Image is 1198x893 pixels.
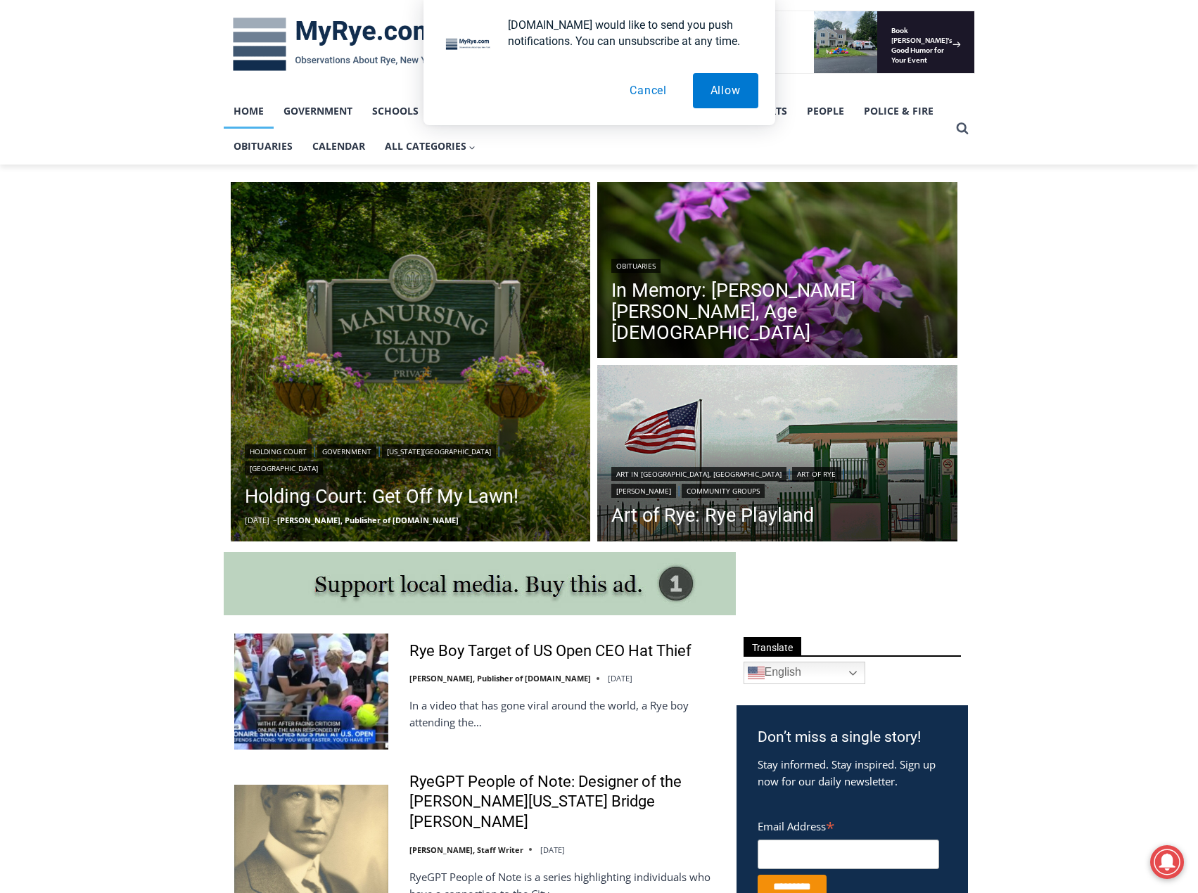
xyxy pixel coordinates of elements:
a: [US_STATE][GEOGRAPHIC_DATA] [382,444,496,458]
a: Art in [GEOGRAPHIC_DATA], [GEOGRAPHIC_DATA] [611,467,786,481]
a: [PERSON_NAME] [611,484,676,498]
a: Read More In Memory: Barbara Porter Schofield, Age 90 [597,182,957,362]
a: Art of Rye: Rye Playland [611,505,943,526]
img: Rye Boy Target of US Open CEO Hat Thief [234,634,388,749]
img: (PHOTO: Manursing Island Club in Rye. File photo, 2024. Credit: Justin Gray.) [231,182,591,542]
a: Government [317,444,376,458]
button: Child menu of All Categories [375,129,486,164]
p: In a video that has gone viral around the world, a Rye boy attending the… [409,697,718,731]
p: Stay informed. Stay inspired. Sign up now for our daily newsletter. [758,756,947,790]
time: [DATE] [540,844,565,855]
img: support local media, buy this ad [224,552,736,615]
a: Art of Rye [792,467,841,481]
a: Open Tues. - Sun. [PHONE_NUMBER] [1,141,141,175]
a: [PERSON_NAME], Staff Writer [409,844,523,855]
span: Open Tues. - Sun. [PHONE_NUMBER] [4,145,138,198]
img: (PHOTO: Kim Eierman of EcoBeneficial designed and oversaw the installation of native plant beds f... [597,182,957,362]
h3: Don’t miss a single story! [758,726,947,749]
a: Holding Court [245,444,312,458]
a: Community Groups [682,484,765,498]
img: notification icon [440,17,497,73]
a: English [744,662,865,684]
div: | | | [245,442,577,475]
a: Book [PERSON_NAME]'s Good Humor for Your Event [418,4,508,64]
a: Read More Holding Court: Get Off My Lawn! [231,182,591,542]
time: [DATE] [608,673,632,683]
div: Serving [GEOGRAPHIC_DATA] Since [DATE] [92,25,348,39]
div: [DOMAIN_NAME] would like to send you push notifications. You can unsubscribe at any time. [497,17,758,49]
a: [PERSON_NAME], Publisher of [DOMAIN_NAME] [409,673,591,683]
button: View Search Form [950,116,975,141]
img: en [748,664,765,681]
a: Holding Court: Get Off My Lawn! [245,482,577,510]
div: | | | [611,464,943,498]
a: [GEOGRAPHIC_DATA] [245,461,323,475]
a: Rye Boy Target of US Open CEO Hat Thief [409,641,692,662]
div: "[PERSON_NAME] and I covered the [DATE] Parade, which was a really eye opening experience as I ha... [355,1,665,136]
span: Translate [744,637,801,656]
a: Intern @ [DOMAIN_NAME] [338,136,682,175]
nav: Primary Navigation [224,94,950,165]
span: – [273,515,277,525]
h4: Book [PERSON_NAME]'s Good Humor for Your Event [428,15,490,54]
span: Intern @ [DOMAIN_NAME] [368,140,652,172]
a: RyeGPT People of Note: Designer of the [PERSON_NAME][US_STATE] Bridge [PERSON_NAME] [409,772,718,833]
a: [PERSON_NAME], Publisher of [DOMAIN_NAME] [277,515,459,525]
a: Calendar [302,129,375,164]
a: Obituaries [611,259,661,273]
button: Cancel [612,73,684,108]
button: Allow [693,73,758,108]
img: (PHOTO: Rye Playland. Entrance onto Playland Beach at the Boardwalk. By JoAnn Cancro.) [597,365,957,545]
a: Obituaries [224,129,302,164]
time: [DATE] [245,515,269,525]
label: Email Address [758,812,939,837]
a: In Memory: [PERSON_NAME] [PERSON_NAME], Age [DEMOGRAPHIC_DATA] [611,280,943,343]
a: Read More Art of Rye: Rye Playland [597,365,957,545]
div: "the precise, almost orchestrated movements of cutting and assembling sushi and [PERSON_NAME] mak... [145,88,207,168]
img: s_800_809a2aa2-bb6e-4add-8b5e-749ad0704c34.jpeg [340,1,425,64]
